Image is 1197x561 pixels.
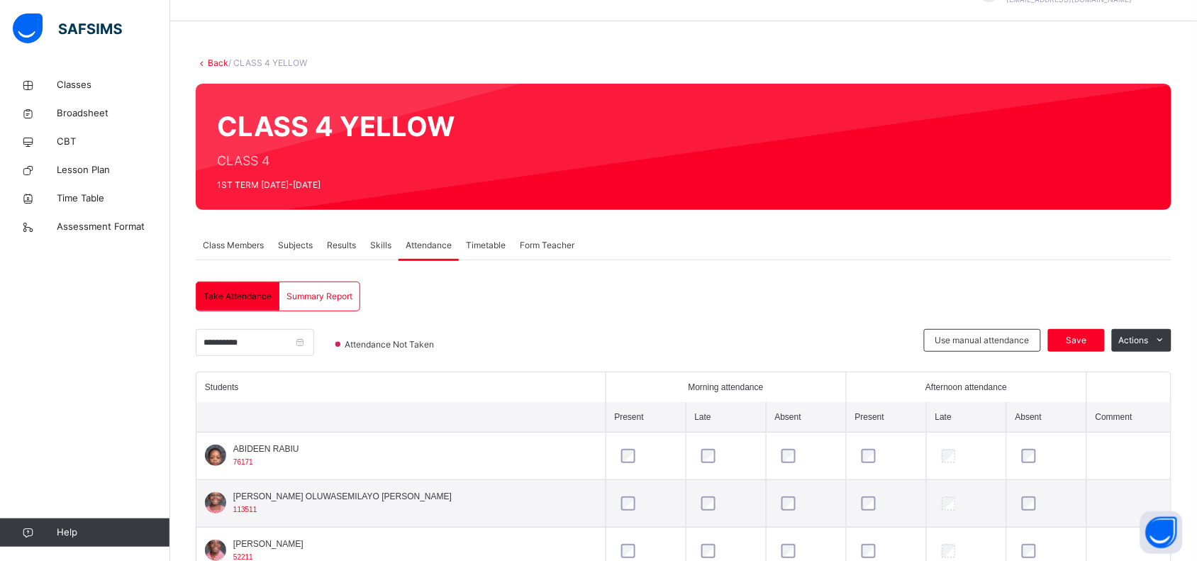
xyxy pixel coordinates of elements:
[846,402,926,433] th: Present
[13,13,122,43] img: safsims
[57,163,170,177] span: Lesson Plan
[57,191,170,206] span: Time Table
[766,402,846,433] th: Absent
[686,402,766,433] th: Late
[57,78,170,92] span: Classes
[57,220,170,234] span: Assessment Format
[57,106,170,121] span: Broadsheet
[1140,511,1183,554] button: Open asap
[926,402,1006,433] th: Late
[1119,334,1149,347] span: Actions
[208,57,228,68] a: Back
[466,239,506,252] span: Timetable
[689,381,764,394] span: Morning attendance
[606,402,686,433] th: Present
[233,506,257,513] span: 113511
[233,458,253,466] span: 76171
[196,372,606,402] th: Students
[278,239,313,252] span: Subjects
[233,490,452,503] span: [PERSON_NAME] OLUWASEMILAYO [PERSON_NAME]
[935,334,1030,347] span: Use manual attendance
[57,526,169,540] span: Help
[925,381,1007,394] span: Afternoon attendance
[233,443,299,455] span: ABIDEEN RABIU
[406,239,452,252] span: Attendance
[286,290,352,303] span: Summary Report
[343,338,438,351] span: Attendance Not Taken
[233,538,304,550] span: [PERSON_NAME]
[1059,334,1094,347] span: Save
[370,239,391,252] span: Skills
[233,553,253,561] span: 52211
[228,57,307,68] span: / CLASS 4 YELLOW
[1006,402,1086,433] th: Absent
[204,290,272,303] span: Take Attendance
[520,239,574,252] span: Form Teacher
[327,239,356,252] span: Results
[203,239,264,252] span: Class Members
[57,135,170,149] span: CBT
[1086,402,1171,433] th: Comment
